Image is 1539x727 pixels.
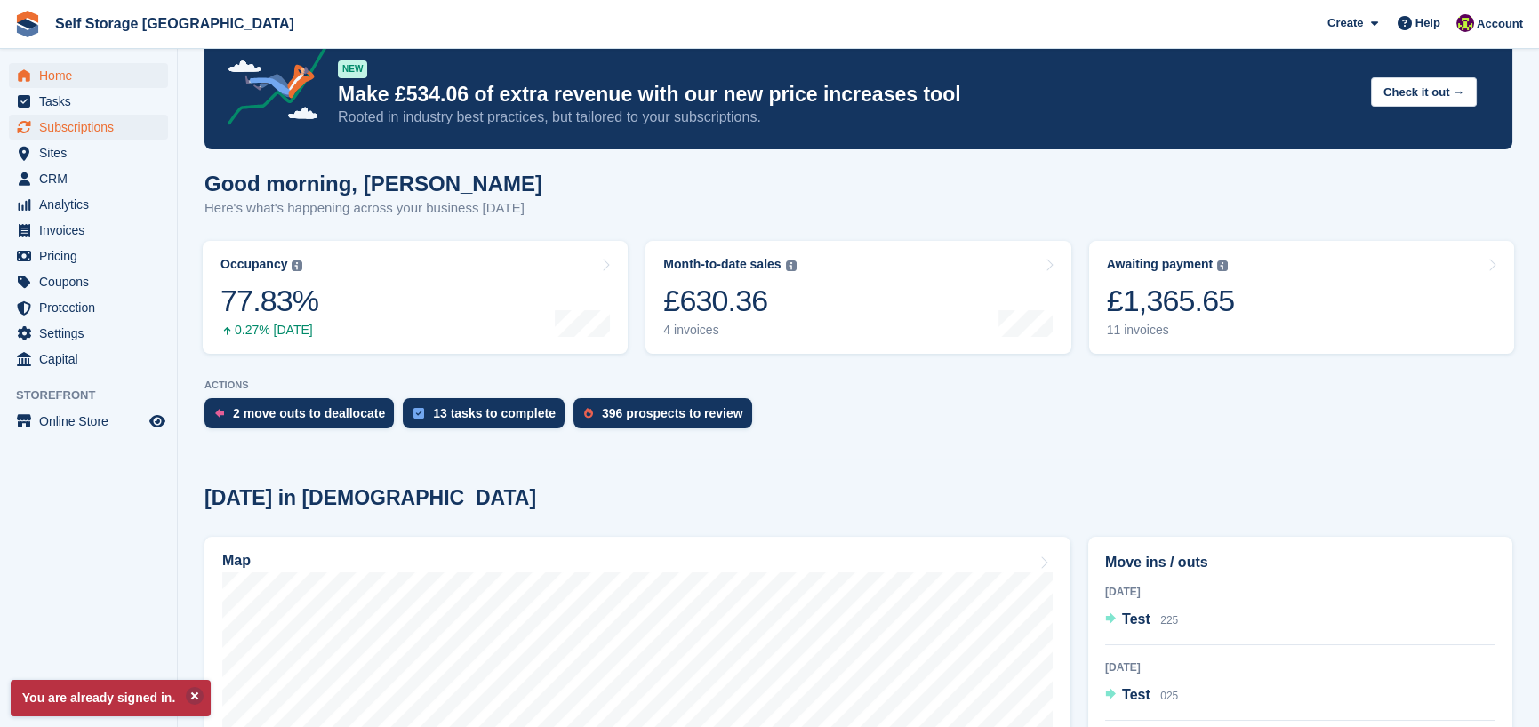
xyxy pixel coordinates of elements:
span: Invoices [39,218,146,243]
a: menu [9,166,168,191]
a: Test 025 [1105,684,1178,707]
span: Pricing [39,244,146,268]
div: 11 invoices [1107,323,1235,338]
p: ACTIONS [204,379,1512,391]
div: [DATE] [1105,659,1495,675]
img: icon-info-grey-7440780725fd019a000dd9b08b2336e03edf1995a4989e88bcd33f0948082b44.svg [1217,260,1228,271]
div: NEW [338,60,367,78]
a: menu [9,115,168,140]
a: menu [9,295,168,320]
a: Month-to-date sales £630.36 4 invoices [645,241,1070,354]
p: Rooted in industry best practices, but tailored to your subscriptions. [338,108,1357,127]
span: Settings [39,321,146,346]
img: price-adjustments-announcement-icon-8257ccfd72463d97f412b2fc003d46551f7dbcb40ab6d574587a9cd5c0d94... [212,30,337,132]
a: 2 move outs to deallocate [204,398,403,437]
span: Help [1415,14,1440,32]
img: Nicholas Williams [1456,14,1474,32]
span: CRM [39,166,146,191]
span: Protection [39,295,146,320]
img: task-75834270c22a3079a89374b754ae025e5fb1db73e45f91037f5363f120a921f8.svg [413,408,424,419]
p: Here's what's happening across your business [DATE] [204,198,542,219]
img: prospect-51fa495bee0391a8d652442698ab0144808aea92771e9ea1ae160a38d050c398.svg [584,408,593,419]
span: Test [1122,611,1150,627]
a: menu [9,89,168,114]
div: 4 invoices [663,323,796,338]
div: Month-to-date sales [663,257,781,272]
div: 396 prospects to review [602,406,743,420]
img: move_outs_to_deallocate_icon-f764333ba52eb49d3ac5e1228854f67142a1ed5810a6f6cc68b1a99e826820c5.svg [215,408,224,419]
a: menu [9,269,168,294]
a: menu [9,140,168,165]
a: menu [9,63,168,88]
a: menu [9,244,168,268]
a: menu [9,409,168,434]
span: Coupons [39,269,146,294]
a: menu [9,347,168,371]
span: Test [1122,687,1150,702]
a: menu [9,192,168,217]
a: Test 225 [1105,609,1178,632]
div: Occupancy [220,257,287,272]
span: 025 [1160,690,1178,702]
a: 13 tasks to complete [403,398,573,437]
span: Subscriptions [39,115,146,140]
img: icon-info-grey-7440780725fd019a000dd9b08b2336e03edf1995a4989e88bcd33f0948082b44.svg [292,260,302,271]
span: Online Store [39,409,146,434]
div: £1,365.65 [1107,283,1235,319]
h2: Move ins / outs [1105,552,1495,573]
span: Home [39,63,146,88]
div: 2 move outs to deallocate [233,406,385,420]
h2: Map [222,553,251,569]
div: Awaiting payment [1107,257,1214,272]
img: icon-info-grey-7440780725fd019a000dd9b08b2336e03edf1995a4989e88bcd33f0948082b44.svg [786,260,797,271]
span: Sites [39,140,146,165]
div: £630.36 [663,283,796,319]
span: Capital [39,347,146,371]
a: menu [9,321,168,346]
span: Create [1327,14,1363,32]
p: Make £534.06 of extra revenue with our new price increases tool [338,82,1357,108]
span: Storefront [16,387,177,404]
div: 0.27% [DATE] [220,323,318,338]
button: Check it out → [1371,77,1477,107]
h1: Good morning, [PERSON_NAME] [204,172,542,196]
a: Self Storage [GEOGRAPHIC_DATA] [48,9,301,38]
p: You are already signed in. [11,680,211,716]
h2: [DATE] in [DEMOGRAPHIC_DATA] [204,486,536,510]
div: [DATE] [1105,584,1495,600]
a: Preview store [147,411,168,432]
span: Account [1477,15,1523,33]
span: Tasks [39,89,146,114]
span: 225 [1160,614,1178,627]
div: 13 tasks to complete [433,406,556,420]
img: stora-icon-8386f47178a22dfd0bd8f6a31ec36ba5ce8667c1dd55bd0f319d3a0aa187defe.svg [14,11,41,37]
a: menu [9,218,168,243]
a: Awaiting payment £1,365.65 11 invoices [1089,241,1514,354]
span: Analytics [39,192,146,217]
a: Occupancy 77.83% 0.27% [DATE] [203,241,628,354]
div: 77.83% [220,283,318,319]
a: 396 prospects to review [573,398,761,437]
